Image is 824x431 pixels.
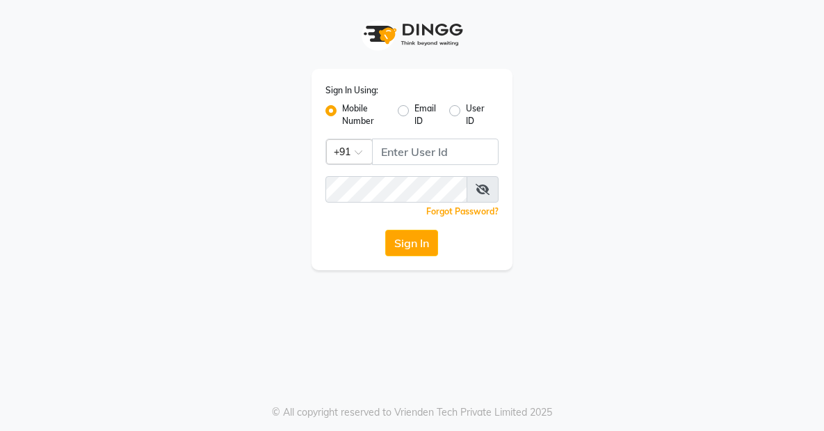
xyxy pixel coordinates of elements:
[414,102,438,127] label: Email ID
[342,102,387,127] label: Mobile Number
[325,84,378,97] label: Sign In Using:
[426,206,499,217] a: Forgot Password?
[385,230,438,256] button: Sign In
[356,14,467,55] img: logo1.svg
[325,176,468,203] input: Username
[466,102,487,127] label: User ID
[372,139,499,165] input: Username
